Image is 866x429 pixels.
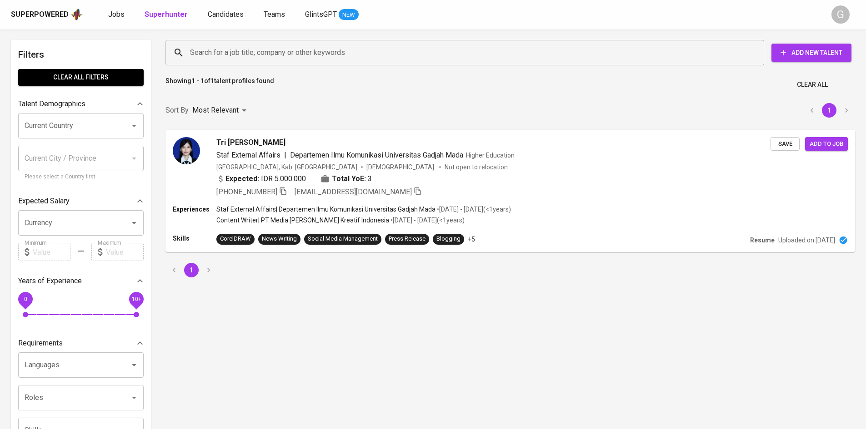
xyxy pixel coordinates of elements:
div: G [831,5,850,24]
nav: pagination navigation [165,263,217,277]
p: Uploaded on [DATE] [778,236,835,245]
b: 1 - 1 [191,77,204,84]
a: Teams [264,9,287,20]
a: GlintsGPT NEW [305,9,359,20]
span: Jobs [108,10,125,19]
div: Talent Demographics [18,95,144,113]
div: Blogging [436,235,461,243]
p: Not open to relocation [445,163,508,172]
p: Showing of talent profiles found [165,76,274,93]
span: Candidates [208,10,244,19]
b: Expected: [225,173,259,184]
span: [PHONE_NUMBER] [216,187,277,196]
span: [EMAIL_ADDRESS][DOMAIN_NAME] [295,187,412,196]
button: Add New Talent [771,44,851,62]
p: Sort By [165,105,189,116]
button: Open [128,359,140,371]
span: NEW [339,10,359,20]
span: | [284,150,286,161]
div: IDR 5.000.000 [216,173,306,184]
span: Clear All filters [25,72,136,83]
span: Add to job [810,139,843,149]
p: Skills [173,234,216,243]
span: [DEMOGRAPHIC_DATA] [366,163,436,172]
button: Clear All [793,76,831,93]
div: Requirements [18,334,144,352]
button: Add to job [805,137,848,151]
img: app logo [70,8,83,21]
span: Staf External Affairs [216,151,280,159]
div: Expected Salary [18,192,144,210]
div: Superpowered [11,10,69,20]
div: Most Relevant [192,102,250,119]
button: page 1 [822,103,836,118]
p: Expected Salary [18,196,70,207]
p: +5 [468,235,475,244]
p: Please select a Country first [25,173,137,182]
div: Press Release [389,235,425,243]
p: Most Relevant [192,105,239,116]
span: Departemen Ilmu Komunikasi Universitas Gadjah Mada [290,151,463,159]
div: Years of Experience [18,272,144,290]
div: CorelDRAW [220,235,251,243]
p: Resume [750,236,775,245]
span: Save [775,139,795,149]
button: Open [128,119,140,132]
a: Jobs [108,9,126,20]
span: Clear All [797,79,828,90]
img: 1dd7b63c247c305f1e83a68944477d7a.jpg [173,137,200,164]
p: Experiences [173,205,216,214]
a: Candidates [208,9,245,20]
p: Years of Experience [18,276,82,286]
span: Teams [264,10,285,19]
span: 0 [24,296,27,302]
p: Content Writer | PT Media [PERSON_NAME] Kreatif Indonesia [216,216,389,225]
p: • [DATE] - [DATE] ( <1 years ) [436,205,511,214]
p: Talent Demographics [18,99,85,109]
span: Tri [PERSON_NAME] [216,137,285,148]
button: Save [771,137,800,151]
a: Superpoweredapp logo [11,8,83,21]
b: 1 [210,77,214,84]
span: Add New Talent [779,47,844,59]
button: page 1 [184,263,199,277]
div: News Writing [262,235,297,243]
span: Higher Education [466,152,515,159]
a: Tri [PERSON_NAME]Staf External Affairs|Departemen Ilmu Komunikasi Universitas Gadjah MadaHigher E... [165,130,855,252]
h6: Filters [18,47,144,62]
b: Total YoE: [332,173,366,184]
b: Superhunter [145,10,188,19]
p: • [DATE] - [DATE] ( <1 years ) [389,216,465,225]
button: Open [128,391,140,404]
span: GlintsGPT [305,10,337,19]
input: Value [33,243,70,261]
div: [GEOGRAPHIC_DATA], Kab. [GEOGRAPHIC_DATA] [216,163,357,172]
div: Social Media Management [308,235,378,243]
nav: pagination navigation [803,103,855,118]
p: Staf External Affairs | Departemen Ilmu Komunikasi Universitas Gadjah Mada [216,205,436,214]
a: Superhunter [145,9,190,20]
span: 10+ [131,296,141,302]
button: Open [128,217,140,229]
p: Requirements [18,338,63,349]
input: Value [106,243,144,261]
button: Clear All filters [18,69,144,86]
span: 3 [368,173,372,184]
